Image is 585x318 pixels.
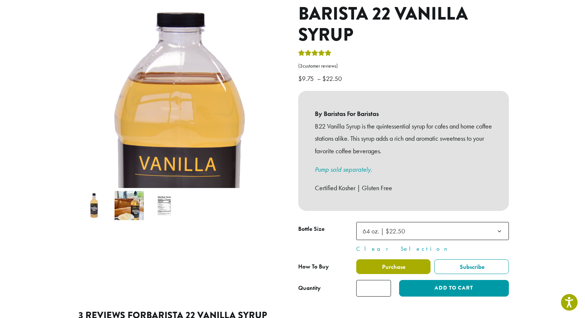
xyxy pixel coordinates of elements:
span: – [317,74,321,83]
span: $ [322,74,326,83]
div: Rated 5.00 out of 5 [298,49,331,60]
img: Barista 22 Vanilla Syrup [79,191,109,220]
span: 3 [300,63,303,69]
p: B22 Vanilla Syrup is the quintessential syrup for cafes and home coffee stations alike. This syru... [315,120,492,157]
bdi: 22.50 [322,74,344,83]
span: 64 oz. | $22.50 [356,222,509,240]
h1: Barista 22 Vanilla Syrup [298,3,509,46]
a: Clear Selection [356,245,509,253]
b: By Baristas For Baristas [315,107,492,120]
span: Subscribe [459,263,484,271]
img: Barista 22 Vanilla Syrup - Image 3 [150,191,179,220]
p: Certified Kosher | Gluten Free [315,182,492,194]
span: 64 oz. | $22.50 [360,224,412,238]
label: Bottle Size [298,224,356,235]
span: Purchase [381,263,405,271]
div: Quantity [298,284,321,293]
a: Pump sold separately. [315,165,372,174]
a: (3customer reviews) [298,62,509,70]
input: Product quantity [356,280,391,297]
span: 64 oz. | $22.50 [363,227,405,235]
span: How To Buy [298,263,329,270]
span: $ [298,74,302,83]
button: Add to cart [399,280,509,297]
bdi: 9.75 [298,74,316,83]
img: Barista 22 Vanilla Syrup - Image 2 [115,191,144,220]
